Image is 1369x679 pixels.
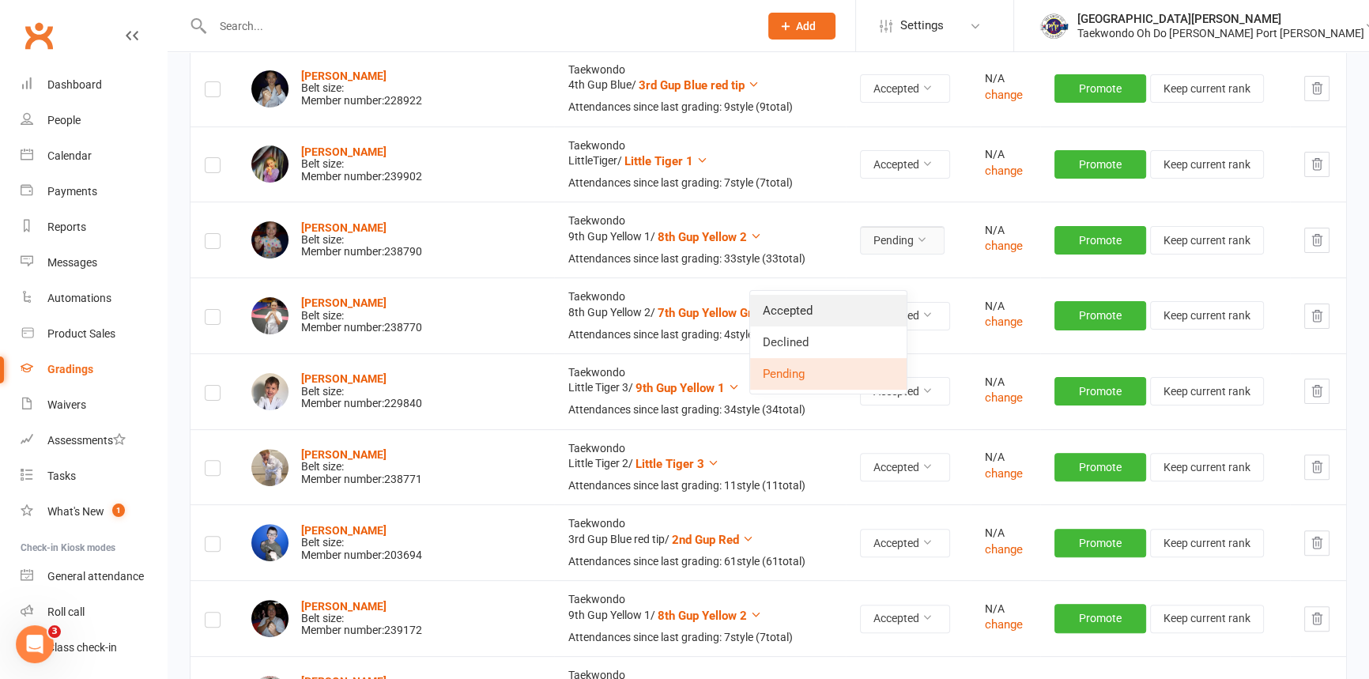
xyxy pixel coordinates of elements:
div: General attendance [47,570,144,583]
div: Attendances since last grading: 11 style ( 11 total) [568,480,832,492]
a: Payments [21,174,167,209]
span: 3 [48,625,61,638]
img: Milana Shelby Croft [251,221,289,258]
button: 2nd Gup Red [672,530,754,549]
a: Accepted [750,295,907,326]
button: 8th Gup Yellow 2 [658,228,762,247]
div: Belt size: Member number: 239902 [301,146,422,183]
img: Bonnie Byrne-Quinn [251,70,289,108]
button: Keep current rank [1150,226,1264,255]
button: Keep current rank [1150,453,1264,481]
div: Messages [47,256,97,269]
div: Payments [47,185,97,198]
img: Lars Gaymer [251,373,289,410]
button: Accepted [860,453,950,481]
div: N/A [985,224,1026,236]
button: Promote [1054,150,1146,179]
div: Assessments [47,434,126,447]
a: Messages [21,245,167,281]
div: N/A [985,376,1026,388]
span: 3rd Gup Blue red tip [639,78,745,92]
img: Tarim Hong [251,600,289,637]
button: Promote [1054,529,1146,557]
div: Attendances since last grading: 7 style ( 7 total) [568,177,832,189]
button: 3rd Gup Blue red tip [639,76,760,95]
div: Calendar [47,149,92,162]
div: People [47,114,81,126]
img: Christopher Harvey [251,524,289,561]
input: Search... [208,15,748,37]
div: Belt size: Member number: 238790 [301,222,422,258]
a: Clubworx [19,16,58,55]
td: Taekwondo Little Tiger 3 / [554,353,846,429]
button: Promote [1054,74,1146,103]
button: change [985,312,1023,331]
span: Little Tiger 1 [624,154,693,168]
button: Keep current rank [1150,74,1264,103]
td: Taekwondo LittleTiger / [554,126,846,202]
img: Hayley Davidson [251,297,289,334]
span: 2nd Gup Red [672,533,739,547]
button: Little Tiger 3 [635,455,719,473]
a: People [21,103,167,138]
a: Declined [750,326,907,358]
a: [PERSON_NAME] [301,600,387,613]
div: Belt size: Member number: 229840 [301,373,422,409]
button: Keep current rank [1150,605,1264,633]
button: Keep current rank [1150,301,1264,330]
a: [PERSON_NAME] [301,296,387,309]
td: Taekwondo 9th Gup Yellow 1 / [554,580,846,656]
span: Little Tiger 3 [635,457,704,471]
button: change [985,540,1023,559]
div: Belt size: Member number: 238770 [301,297,422,334]
button: Promote [1054,453,1146,481]
div: N/A [985,451,1026,463]
button: Pending [860,226,945,255]
button: Promote [1054,604,1146,632]
div: [GEOGRAPHIC_DATA][PERSON_NAME] [1077,12,1364,26]
a: [PERSON_NAME] [301,221,387,234]
a: Assessments [21,423,167,458]
button: change [985,236,1023,255]
a: Roll call [21,594,167,630]
span: 8th Gup Yellow 2 [658,230,747,244]
div: N/A [985,73,1026,85]
button: Accepted [860,605,950,633]
iframe: Intercom live chat [16,625,54,663]
div: Waivers [47,398,86,411]
a: [PERSON_NAME] [301,448,387,461]
a: Waivers [21,387,167,423]
div: Gradings [47,363,93,375]
button: Add [768,13,835,40]
td: Taekwondo 8th Gup Yellow 2 / [554,277,846,353]
button: Little Tiger 1 [624,152,708,171]
div: Belt size: Member number: 203694 [301,525,422,561]
a: Gradings [21,352,167,387]
img: thumb_image1517475016.png [1038,10,1069,42]
strong: [PERSON_NAME] [301,524,387,537]
button: change [985,388,1023,407]
div: N/A [985,603,1026,615]
button: 8th Gup Yellow 2 [658,606,762,625]
td: Taekwondo 9th Gup Yellow 1 / [554,202,846,277]
button: Keep current rank [1150,150,1264,179]
td: Taekwondo 3rd Gup Blue red tip / [554,504,846,580]
button: Promote [1054,301,1146,330]
button: 9th Gup Yellow 1 [635,379,740,398]
div: Attendances since last grading: 34 style ( 34 total) [568,404,832,416]
a: Pending [750,358,907,390]
div: N/A [985,149,1026,160]
button: Accepted [860,74,950,103]
button: change [985,464,1023,483]
div: Attendances since last grading: 33 style ( 33 total) [568,253,832,265]
a: Reports [21,209,167,245]
img: Noah Greenham [251,449,289,486]
div: Belt size: Member number: 238771 [301,449,422,485]
button: Accepted [860,150,950,179]
div: Roll call [47,605,85,618]
div: Belt size: Member number: 239172 [301,601,422,637]
div: What's New [47,505,104,518]
button: Promote [1054,377,1146,406]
